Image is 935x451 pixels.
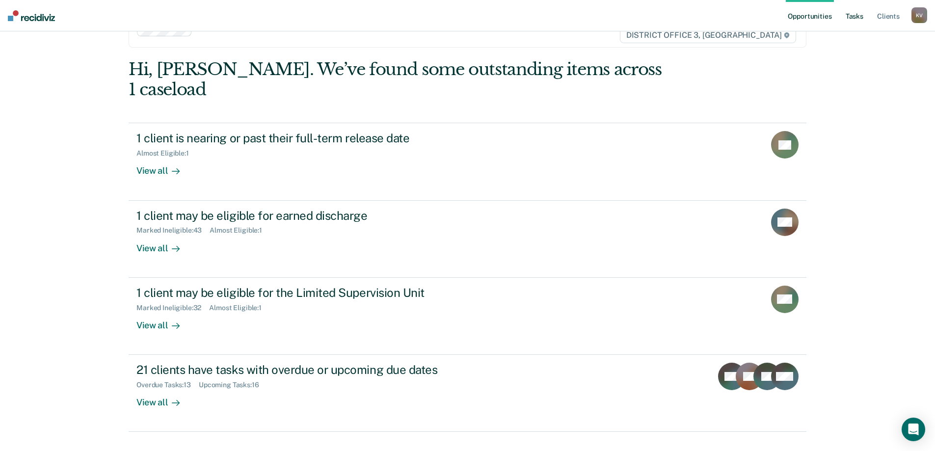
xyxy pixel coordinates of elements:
[136,286,481,300] div: 1 client may be eligible for the Limited Supervision Unit
[8,10,55,21] img: Recidiviz
[136,226,210,235] div: Marked Ineligible : 43
[620,27,796,43] span: DISTRICT OFFICE 3, [GEOGRAPHIC_DATA]
[136,389,191,408] div: View all
[911,7,927,23] div: K V
[136,131,481,145] div: 1 client is nearing or past their full-term release date
[209,304,269,312] div: Almost Eligible : 1
[199,381,267,389] div: Upcoming Tasks : 16
[129,201,806,278] a: 1 client may be eligible for earned dischargeMarked Ineligible:43Almost Eligible:1View all
[911,7,927,23] button: KV
[136,363,481,377] div: 21 clients have tasks with overdue or upcoming due dates
[129,123,806,200] a: 1 client is nearing or past their full-term release dateAlmost Eligible:1View all
[902,418,925,441] div: Open Intercom Messenger
[129,59,671,100] div: Hi, [PERSON_NAME]. We’ve found some outstanding items across 1 caseload
[129,278,806,355] a: 1 client may be eligible for the Limited Supervision UnitMarked Ineligible:32Almost Eligible:1Vie...
[136,304,209,312] div: Marked Ineligible : 32
[136,149,197,158] div: Almost Eligible : 1
[210,226,270,235] div: Almost Eligible : 1
[136,158,191,177] div: View all
[136,209,481,223] div: 1 client may be eligible for earned discharge
[136,381,199,389] div: Overdue Tasks : 13
[136,235,191,254] div: View all
[136,312,191,331] div: View all
[129,355,806,432] a: 21 clients have tasks with overdue or upcoming due datesOverdue Tasks:13Upcoming Tasks:16View all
